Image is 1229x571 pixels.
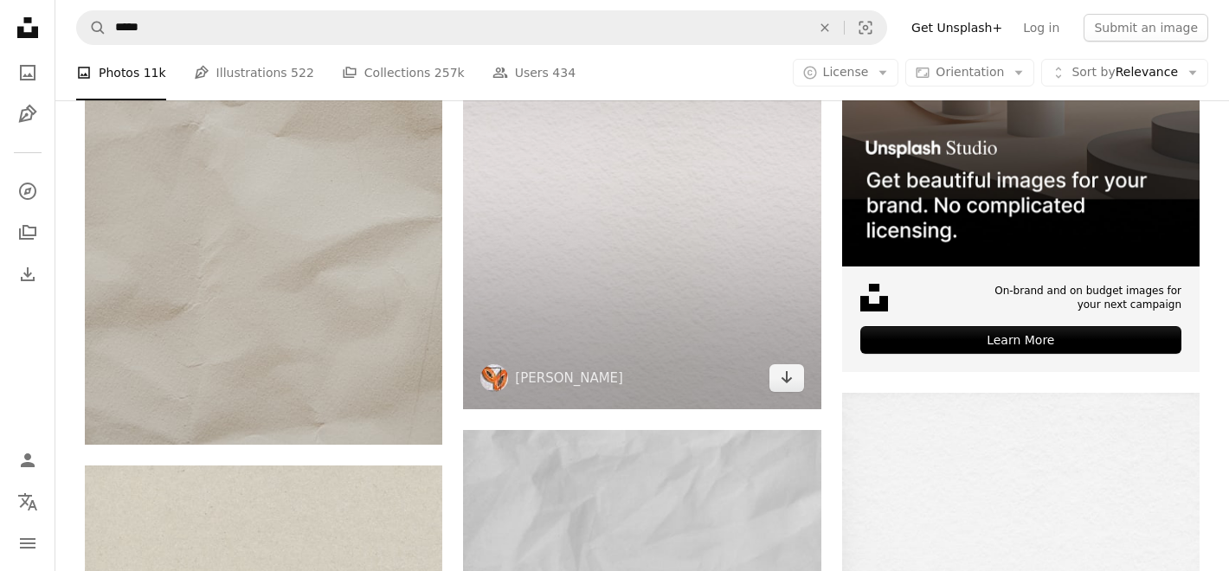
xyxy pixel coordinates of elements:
span: 522 [291,63,314,82]
button: Search Unsplash [77,11,106,44]
img: file-1631678316303-ed18b8b5cb9cimage [860,284,888,311]
form: Find visuals sitewide [76,10,887,45]
a: [PERSON_NAME] [515,369,623,387]
a: Log in [1013,14,1070,42]
a: Get Unsplash+ [901,14,1013,42]
button: Orientation [905,59,1034,87]
a: Home — Unsplash [10,10,45,48]
a: Collections [10,215,45,250]
a: Explore [10,174,45,209]
a: Collections 257k [342,45,465,100]
span: 257k [434,63,465,82]
a: Photos [10,55,45,90]
a: a cell phone laying on top of a piece of paper [85,169,442,184]
span: 434 [552,63,576,82]
div: Learn More [860,326,1181,354]
button: Sort byRelevance [1041,59,1208,87]
button: Visual search [845,11,886,44]
span: License [823,65,869,79]
span: Orientation [936,65,1004,79]
img: Go to Olga Thelavart's profile [480,364,508,392]
button: Clear [806,11,844,44]
span: Relevance [1071,64,1178,81]
button: Language [10,484,45,519]
button: Submit an image [1084,14,1208,42]
a: Log in / Sign up [10,443,45,478]
a: Download History [10,257,45,292]
span: Sort by [1071,65,1115,79]
a: Illustrations 522 [194,45,314,100]
button: Menu [10,526,45,561]
span: On-brand and on budget images for your next campaign [985,284,1181,313]
a: white painted wall with black line [463,151,820,166]
a: Download [769,364,804,392]
a: Illustrations [10,97,45,132]
button: License [793,59,899,87]
a: Users 434 [492,45,576,100]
